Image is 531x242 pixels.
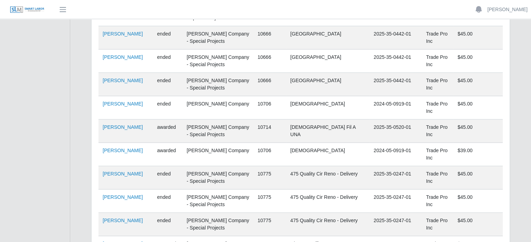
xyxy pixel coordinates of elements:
td: 2025-35-0247-01 [369,213,422,236]
td: 2024-05-0919-01 [369,96,422,119]
td: 10706 [253,96,286,119]
td: Trade Pro Inc [422,26,453,49]
td: 2025-35-0520-01 [369,119,422,143]
td: Trade Pro Inc [422,166,453,189]
td: $45.00 [453,166,503,189]
td: 10666 [253,49,286,73]
td: ended [153,96,183,119]
td: Trade Pro Inc [422,73,453,96]
td: 2025-35-0442-01 [369,49,422,73]
td: [PERSON_NAME] Company - Special Projects [183,189,253,213]
td: 10666 [253,73,286,96]
td: [DEMOGRAPHIC_DATA] [286,96,370,119]
td: 10775 [253,189,286,213]
td: $45.00 [453,213,503,236]
td: 2025-35-0442-01 [369,73,422,96]
td: [PERSON_NAME] Company - Special Projects [183,49,253,73]
td: ended [153,26,183,49]
td: $45.00 [453,189,503,213]
td: 2024-05-0919-01 [369,143,422,166]
td: 10775 [253,213,286,236]
td: 2025-35-0247-01 [369,189,422,213]
td: [GEOGRAPHIC_DATA] [286,26,370,49]
a: [PERSON_NAME] [103,194,143,200]
td: [PERSON_NAME] Company - Special Projects [183,73,253,96]
td: 2025-35-0247-01 [369,166,422,189]
td: Trade Pro Inc [422,49,453,73]
td: [PERSON_NAME] Company - Special Projects [183,26,253,49]
td: 475 Quality Cir Reno - Delivery [286,189,370,213]
a: [PERSON_NAME] [103,54,143,60]
td: [GEOGRAPHIC_DATA] [286,49,370,73]
a: [PERSON_NAME] [103,101,143,107]
td: Trade Pro Inc [422,213,453,236]
td: [DEMOGRAPHIC_DATA] [286,143,370,166]
td: [PERSON_NAME] Company - Special Projects [183,213,253,236]
td: 475 Quality Cir Reno - Delivery [286,213,370,236]
td: Trade Pro Inc [422,119,453,143]
td: Trade Pro Inc [422,96,453,119]
td: $45.00 [453,96,503,119]
td: ended [153,49,183,73]
a: [PERSON_NAME] [103,78,143,83]
td: $45.00 [453,26,503,49]
td: [PERSON_NAME] Company - Special Projects [183,119,253,143]
td: awarded [153,119,183,143]
td: [DEMOGRAPHIC_DATA] Fil A UNA [286,119,370,143]
a: [PERSON_NAME] [103,31,143,37]
img: SLM Logo [10,6,45,14]
td: Trade Pro Inc [422,189,453,213]
td: ended [153,213,183,236]
td: Trade Pro Inc [422,143,453,166]
td: 475 Quality Cir Reno - Delivery [286,166,370,189]
td: $45.00 [453,49,503,73]
td: [GEOGRAPHIC_DATA] [286,73,370,96]
td: 10714 [253,119,286,143]
td: ended [153,166,183,189]
td: 2025-35-0442-01 [369,26,422,49]
td: ended [153,189,183,213]
td: [PERSON_NAME] Company [183,143,253,166]
td: 10706 [253,143,286,166]
a: [PERSON_NAME] [103,124,143,130]
a: [PERSON_NAME] [103,218,143,223]
td: $45.00 [453,73,503,96]
a: [PERSON_NAME] [103,171,143,177]
td: [PERSON_NAME] Company [183,96,253,119]
td: $39.00 [453,143,503,166]
td: 10775 [253,166,286,189]
a: [PERSON_NAME] [487,6,528,13]
td: $45.00 [453,119,503,143]
td: 10666 [253,26,286,49]
a: [PERSON_NAME] [103,148,143,153]
td: [PERSON_NAME] Company - Special Projects [183,166,253,189]
td: ended [153,73,183,96]
td: awarded [153,143,183,166]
